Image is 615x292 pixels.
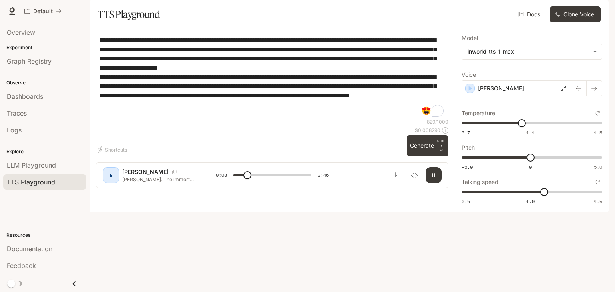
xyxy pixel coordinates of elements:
[122,168,169,176] p: [PERSON_NAME]
[462,72,476,78] p: Voice
[437,138,445,153] p: ⏎
[122,176,197,183] p: [PERSON_NAME]. The immortal tenor of Time to Say Goodbye. The voice that carried love, pain, and ...
[462,164,473,170] span: -5.0
[468,48,589,56] div: inworld-tts-1-max
[462,198,470,205] span: 0.5
[526,129,535,136] span: 1.1
[96,143,130,156] button: Shortcuts
[99,36,445,118] textarea: To enrich screen reader interactions, please activate Accessibility in Grammarly extension settings
[594,129,602,136] span: 1.5
[462,110,495,116] p: Temperature
[407,135,448,156] button: GenerateCTRL +⏎
[462,179,498,185] p: Talking speed
[526,198,535,205] span: 1.0
[169,170,180,174] button: Copy Voice ID
[216,171,227,179] span: 0:08
[529,164,532,170] span: 0
[550,6,601,22] button: Clone Voice
[462,35,478,41] p: Model
[21,3,65,19] button: All workspaces
[98,6,160,22] h1: TTS Playground
[437,138,445,148] p: CTRL +
[387,167,403,183] button: Download audio
[593,178,602,186] button: Reset to default
[517,6,543,22] a: Docs
[406,167,422,183] button: Inspect
[105,169,117,182] div: E
[462,145,475,150] p: Pitch
[478,84,524,92] p: [PERSON_NAME]
[462,129,470,136] span: 0.7
[594,198,602,205] span: 1.5
[318,171,329,179] span: 0:46
[594,164,602,170] span: 5.0
[33,8,53,15] p: Default
[462,44,602,59] div: inworld-tts-1-max
[593,109,602,118] button: Reset to default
